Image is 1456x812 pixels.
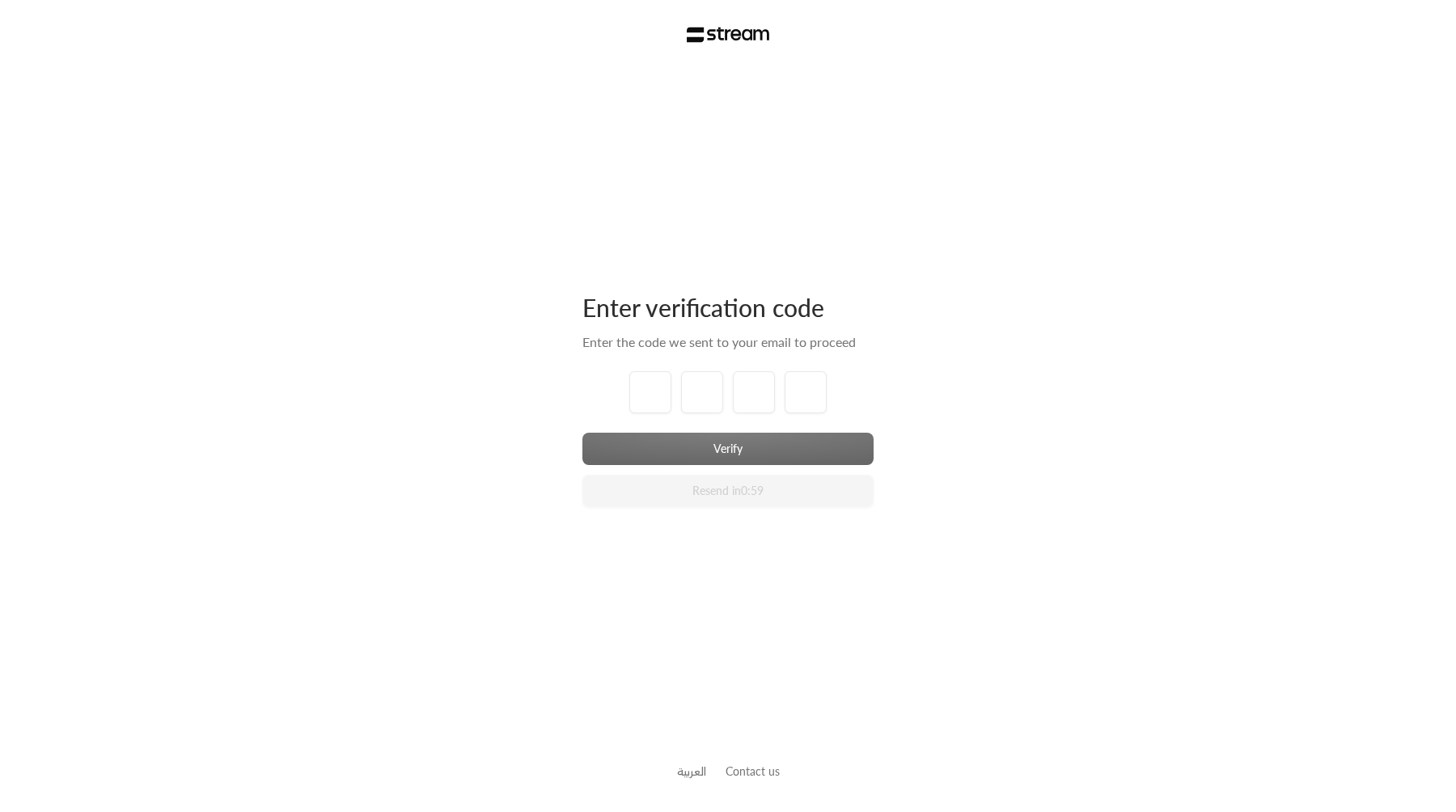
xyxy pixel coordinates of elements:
[677,756,706,786] a: العربية
[726,763,780,780] button: Contact us
[726,764,780,778] a: Contact us
[582,332,874,352] div: Enter the code we sent to your email to proceed
[582,292,874,323] div: Enter verification code
[687,27,770,43] img: Stream Logo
